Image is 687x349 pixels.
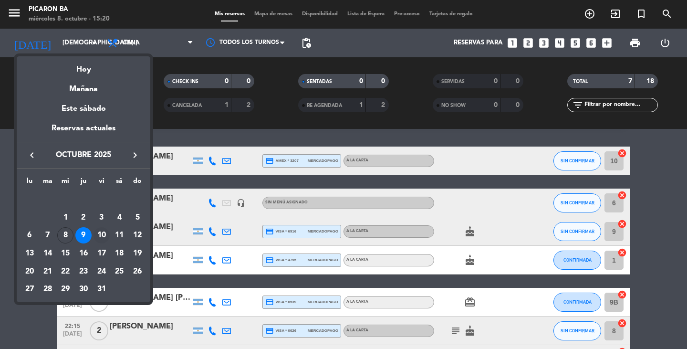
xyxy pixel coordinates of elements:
td: 28 de octubre de 2025 [39,281,57,299]
td: 25 de octubre de 2025 [111,263,129,281]
th: jueves [74,176,93,190]
td: 16 de octubre de 2025 [74,244,93,263]
td: 26 de octubre de 2025 [128,263,146,281]
td: 29 de octubre de 2025 [56,281,74,299]
td: 6 de octubre de 2025 [21,227,39,245]
th: martes [39,176,57,190]
th: domingo [128,176,146,190]
div: 25 [111,264,127,280]
button: keyboard_arrow_left [23,149,41,161]
div: 17 [94,245,110,262]
div: 3 [94,210,110,226]
td: 3 de octubre de 2025 [93,209,111,227]
div: 18 [111,245,127,262]
div: 24 [94,264,110,280]
th: viernes [93,176,111,190]
div: 29 [57,281,73,297]
td: 14 de octubre de 2025 [39,244,57,263]
div: 2 [75,210,92,226]
div: Mañana [17,76,150,95]
td: 5 de octubre de 2025 [128,209,146,227]
div: 27 [21,281,38,297]
div: 30 [75,281,92,297]
div: 22 [57,264,73,280]
td: 20 de octubre de 2025 [21,263,39,281]
div: 12 [129,227,146,243]
th: sábado [111,176,129,190]
td: 18 de octubre de 2025 [111,244,129,263]
td: 19 de octubre de 2025 [128,244,146,263]
th: miércoles [56,176,74,190]
td: 15 de octubre de 2025 [56,244,74,263]
td: 17 de octubre de 2025 [93,244,111,263]
div: 23 [75,264,92,280]
div: 13 [21,245,38,262]
td: 31 de octubre de 2025 [93,281,111,299]
div: 9 [75,227,92,243]
div: Este sábado [17,95,150,122]
button: keyboard_arrow_right [126,149,144,161]
td: 11 de octubre de 2025 [111,227,129,245]
div: 21 [40,264,56,280]
div: 14 [40,245,56,262]
div: 16 [75,245,92,262]
div: 19 [129,245,146,262]
div: 10 [94,227,110,243]
div: 31 [94,281,110,297]
div: 26 [129,264,146,280]
div: 20 [21,264,38,280]
td: 10 de octubre de 2025 [93,227,111,245]
div: 8 [57,227,73,243]
td: 24 de octubre de 2025 [93,263,111,281]
td: 12 de octubre de 2025 [128,227,146,245]
div: 5 [129,210,146,226]
th: lunes [21,176,39,190]
td: 13 de octubre de 2025 [21,244,39,263]
div: 28 [40,281,56,297]
td: 27 de octubre de 2025 [21,281,39,299]
td: 21 de octubre de 2025 [39,263,57,281]
td: 30 de octubre de 2025 [74,281,93,299]
span: octubre 2025 [41,149,126,161]
div: 7 [40,227,56,243]
td: 1 de octubre de 2025 [56,209,74,227]
td: 23 de octubre de 2025 [74,263,93,281]
td: 7 de octubre de 2025 [39,227,57,245]
td: 8 de octubre de 2025 [56,227,74,245]
td: 9 de octubre de 2025 [74,227,93,245]
div: 6 [21,227,38,243]
i: keyboard_arrow_left [26,149,38,161]
td: 4 de octubre de 2025 [111,209,129,227]
div: 1 [57,210,73,226]
i: keyboard_arrow_right [129,149,141,161]
div: 15 [57,245,73,262]
td: 22 de octubre de 2025 [56,263,74,281]
td: OCT. [21,190,146,209]
div: Hoy [17,56,150,76]
td: 2 de octubre de 2025 [74,209,93,227]
div: 4 [111,210,127,226]
div: 11 [111,227,127,243]
div: Reservas actuales [17,122,150,142]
